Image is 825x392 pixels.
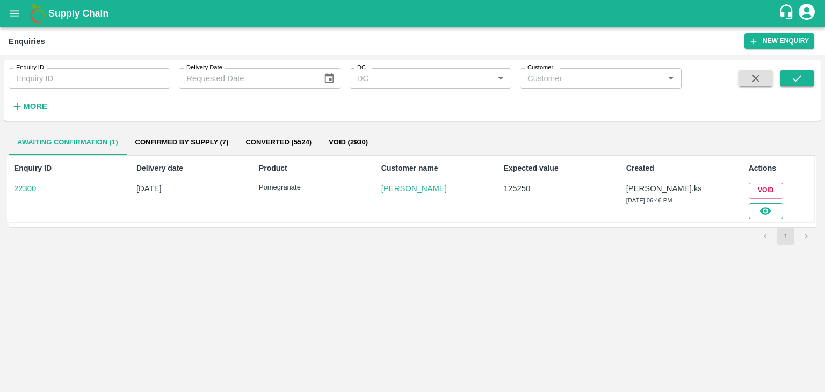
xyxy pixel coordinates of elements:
button: Void [749,183,783,198]
button: Void (2930) [320,129,377,155]
p: Created [626,163,689,174]
a: [PERSON_NAME] [381,183,444,194]
p: Customer name [381,163,444,174]
p: [PERSON_NAME].ks [626,183,689,194]
p: [DATE] [136,183,199,194]
input: Customer [523,71,661,85]
input: DC [353,71,490,85]
button: open drawer [2,1,27,26]
input: Enquiry ID [9,68,170,89]
label: Customer [527,63,553,72]
img: logo [27,3,48,24]
p: Pomegranate [259,183,321,193]
strong: More [23,102,47,111]
p: Enquiry ID [14,163,76,174]
div: account of current user [797,2,816,25]
button: Open [494,71,508,85]
label: DC [357,63,366,72]
button: Awaiting confirmation (1) [9,129,127,155]
p: Expected value [504,163,566,174]
nav: pagination navigation [755,228,816,245]
p: Product [259,163,321,174]
p: Actions [749,163,811,174]
div: Enquiries [9,34,45,48]
button: Converted (5524) [237,129,320,155]
label: Delivery Date [186,63,222,72]
button: Open [664,71,678,85]
p: Delivery date [136,163,199,174]
button: More [9,97,50,115]
span: [DATE] 06:46 PM [626,197,672,204]
p: 125250 [504,183,566,194]
b: Supply Chain [48,8,108,19]
a: 22300 [14,184,36,193]
div: customer-support [778,4,797,23]
input: Requested Date [179,68,315,89]
button: Choose date [319,68,339,89]
button: page 1 [777,228,794,245]
button: New Enquiry [744,33,814,49]
label: Enquiry ID [16,63,44,72]
button: Confirmed by supply (7) [127,129,237,155]
a: Supply Chain [48,6,778,21]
